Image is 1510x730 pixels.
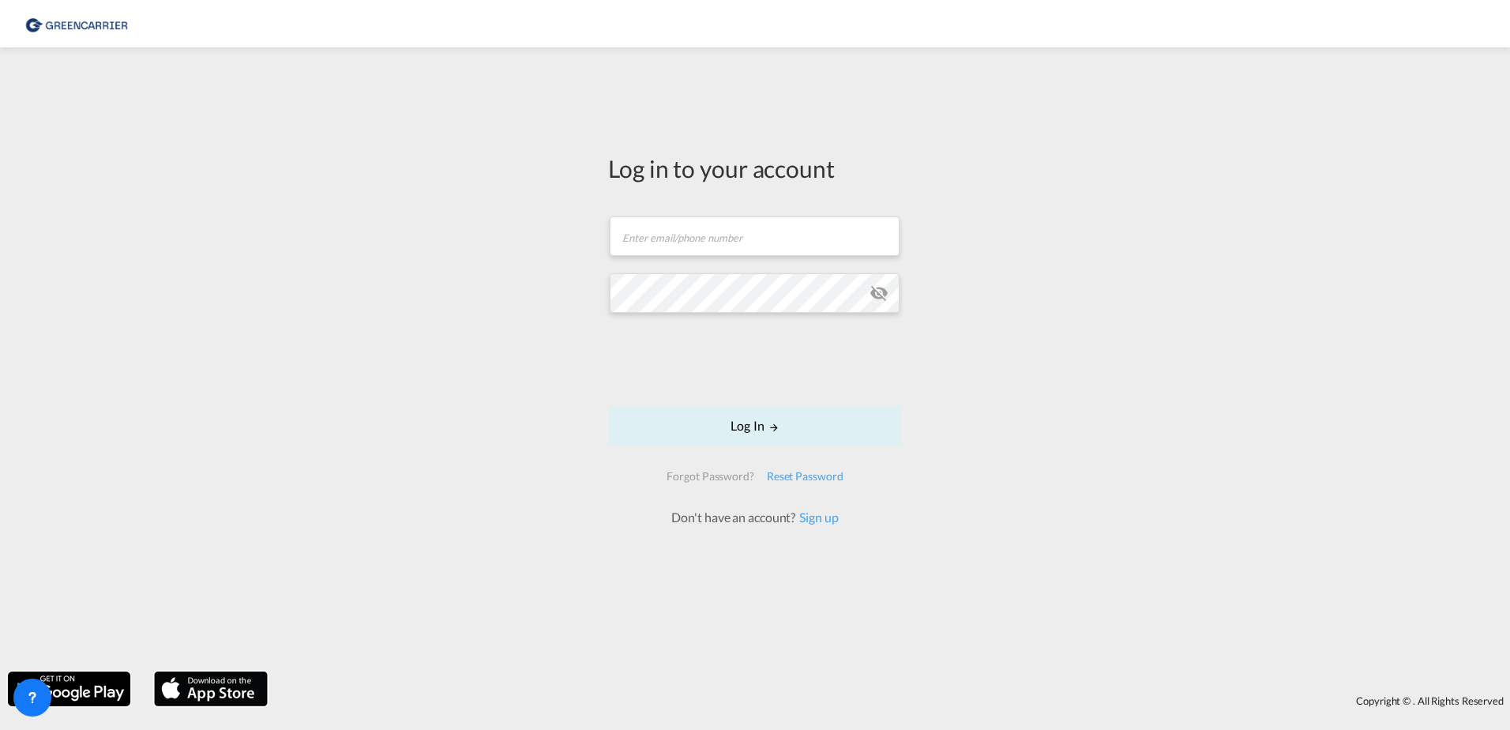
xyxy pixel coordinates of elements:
iframe: reCAPTCHA [635,329,875,390]
div: Reset Password [761,462,850,491]
div: Don't have an account? [654,509,855,526]
img: d0347a508afe11efaf4841583bf50be4.png [24,6,130,42]
input: Enter email/phone number [610,216,900,256]
a: Sign up [795,510,838,525]
div: Forgot Password? [660,462,760,491]
button: LOGIN [608,406,902,446]
md-icon: icon-eye-off [870,284,888,303]
img: google.png [6,670,132,708]
img: apple.png [152,670,269,708]
div: Log in to your account [608,152,902,185]
div: Copyright © . All Rights Reserved [276,687,1510,714]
